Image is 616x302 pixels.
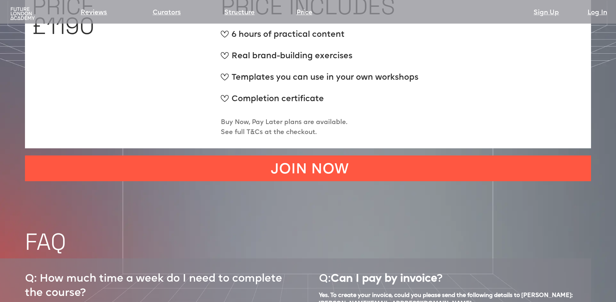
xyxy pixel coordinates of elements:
[81,8,107,18] a: Reviews
[224,8,255,18] a: Structure
[25,266,290,301] h2: Q: How much time a week do I need to complete the course?
[534,8,559,18] a: Sign Up
[25,155,591,181] a: JOIN NOW
[587,8,607,18] a: Log In
[221,118,347,138] p: Buy Now, Pay Later plans are available. See full T&Cs at the checkout.
[331,273,437,284] strong: Can I pay by invoice
[221,29,418,47] div: 6 hours of practical content
[319,266,442,286] h2: Q: ?
[153,8,181,18] a: Curators
[221,72,418,90] div: Templates you can use in your own workshops
[25,231,616,253] h1: FAQ
[221,93,418,111] div: Completion certificate
[296,8,312,18] a: Price
[221,50,418,68] div: Real brand-building exercises
[319,293,573,298] strong: Yes. To create your invoice, could you please send the following details to [PERSON_NAME]:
